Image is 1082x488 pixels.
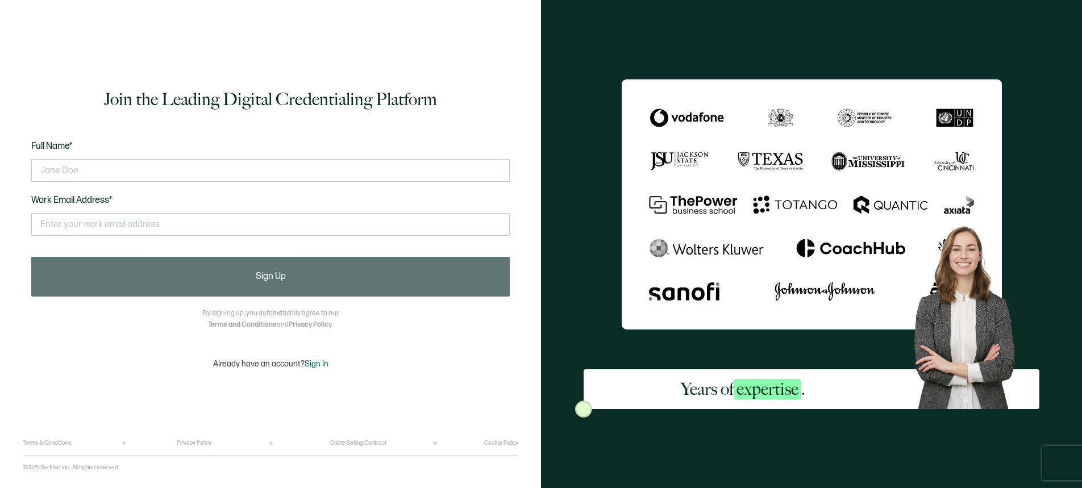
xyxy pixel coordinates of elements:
[203,308,339,331] p: By signing up, you automatically agree to our and .
[23,464,119,471] p: ©2025 Sertifier Inc.. All rights reserved.
[213,359,328,369] p: Already have an account?
[104,88,437,111] h1: Join the Leading Digital Credentialing Platform
[734,379,801,399] span: expertise
[330,440,386,447] a: Online Selling Contract
[575,401,592,418] img: Sertifier Signup
[177,440,211,447] a: Privacy Policy
[31,141,73,152] span: Full Name*
[31,257,510,297] button: Sign Up
[622,79,1002,329] img: Sertifier Signup - Years of <span class="strong-h">expertise</span>.
[23,440,71,447] a: Terms & Conditions
[484,440,518,447] a: Cookie Policy
[681,378,805,401] h2: Years of .
[31,213,510,236] input: Enter your work email address
[305,359,328,369] span: Sign In
[256,272,286,281] span: Sign Up
[289,320,332,329] a: Privacy Policy
[31,195,113,206] span: Work Email Address*
[208,320,277,329] a: Terms and Conditions
[31,159,510,182] input: Jane Doe
[903,217,1040,409] img: Sertifier Signup - Years of <span class="strong-h">expertise</span>. Hero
